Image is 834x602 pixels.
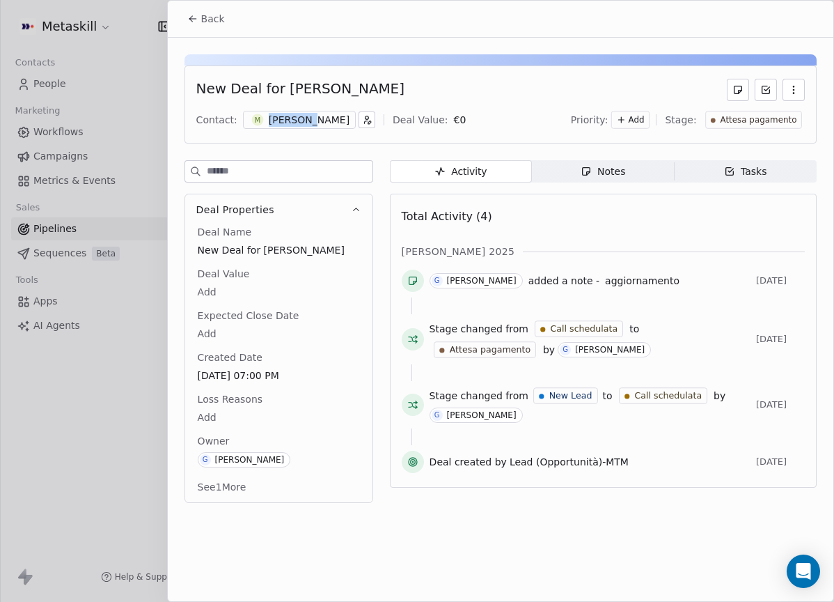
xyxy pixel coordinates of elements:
[402,210,492,223] span: Total Activity (4)
[196,203,274,217] span: Deal Properties
[629,114,645,126] span: Add
[198,243,360,257] span: New Deal for [PERSON_NAME]
[434,275,440,286] div: G
[393,113,448,127] div: Deal Value:
[665,113,696,127] span: Stage:
[430,322,528,336] span: Stage changed from
[756,456,805,468] span: [DATE]
[195,267,253,281] span: Deal Value
[185,194,372,225] button: Deal Properties
[195,434,233,448] span: Owner
[434,410,440,421] div: G
[198,369,360,383] span: [DATE] 07:00 PM
[720,114,796,126] span: Attesa pagamento
[605,272,679,289] a: aggiornamento
[575,345,645,355] div: [PERSON_NAME]
[714,389,725,403] span: by
[215,455,285,465] div: [PERSON_NAME]
[198,410,360,424] span: Add
[603,389,613,403] span: to
[756,334,805,345] span: [DATE]
[198,285,360,299] span: Add
[402,245,515,258] span: [PERSON_NAME] 2025
[430,455,507,469] span: Deal created by
[195,350,265,364] span: Created Date
[203,454,208,465] div: G
[543,343,555,357] span: by
[756,399,805,410] span: [DATE]
[179,6,233,31] button: Back
[562,344,568,355] div: G
[195,225,255,239] span: Deal Name
[449,344,530,356] span: Attesa pagamento
[201,12,225,26] span: Back
[195,309,302,323] span: Expected Close Date
[447,276,517,286] div: [PERSON_NAME]
[605,275,679,286] span: aggiornamento
[195,392,265,406] span: Loss Reasons
[447,410,517,420] div: [PERSON_NAME]
[528,274,599,288] span: added a note -
[551,323,618,335] span: Call schedulata
[185,225,372,502] div: Deal Properties
[634,389,702,402] span: Call schedulata
[196,79,404,101] div: New Deal for [PERSON_NAME]
[189,474,255,500] button: See1More
[787,555,820,588] div: Open Intercom Messenger
[198,327,360,341] span: Add
[454,114,466,125] span: € 0
[629,322,639,336] span: to
[430,389,528,403] span: Stage changed from
[549,389,592,402] span: New Lead
[571,113,608,127] span: Priority:
[510,455,629,469] span: Lead (Opportunità)-MTM
[756,275,805,286] span: [DATE]
[581,164,625,179] div: Notes
[724,164,767,179] div: Tasks
[251,114,263,126] span: M
[269,113,349,127] div: [PERSON_NAME]
[196,113,237,127] div: Contact:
